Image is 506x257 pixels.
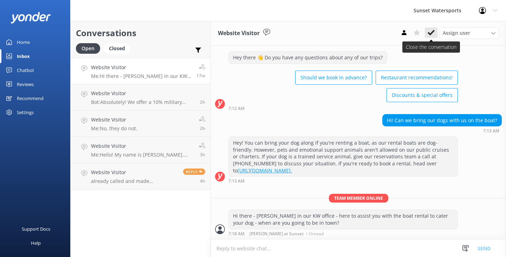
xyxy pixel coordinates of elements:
span: Sep 01 2025 04:27pm (UTC -05:00) America/Cancun [200,152,205,158]
div: Support Docs [22,222,50,236]
span: Sep 01 2025 05:05pm (UTC -05:00) America/Cancun [200,125,205,131]
h2: Conversations [76,26,205,40]
div: Home [17,35,30,49]
h4: Website Visitor [91,64,191,71]
div: Hey there 👋 Do you have any questions about any of our trips? [229,52,387,64]
div: Assign User [439,27,499,39]
a: Website Visitoralready called and made cancellation. Booking #309427395Reply4h [71,163,210,190]
a: Open [76,44,104,52]
a: Website VisitorMe:No, they do not.2h [71,111,210,137]
div: Chatbot [17,63,34,77]
span: • Unread [306,232,324,236]
div: Recommend [17,91,44,105]
div: Inbox [17,49,30,63]
h4: Website Visitor [91,116,137,124]
button: Should we book in advance? [295,71,372,85]
p: Me: No, they do not. [91,125,137,132]
h3: Website Visitor [218,29,260,38]
span: Sep 01 2025 02:38pm (UTC -05:00) America/Cancun [200,178,205,184]
p: Bot: Absolutely! We offer a 10% military discount for veterans. To apply the discount and book yo... [91,99,195,105]
div: Hey! You can bring your dog along if you're renting a boat, as our rental boats are dog-friendly.... [229,137,458,176]
span: Team member online [329,194,388,203]
img: yonder-white-logo.png [11,12,51,24]
p: Me: Hello! My name is [PERSON_NAME]. How can I help you? [91,152,194,158]
div: Sep 01 2025 07:13pm (UTC -05:00) America/Cancun [228,178,458,183]
span: Sep 01 2025 07:18pm (UTC -05:00) America/Cancun [196,73,205,79]
h4: Website Visitor [91,142,194,150]
span: Sep 01 2025 05:31pm (UTC -05:00) America/Cancun [200,99,205,105]
span: [PERSON_NAME] at Sunset [249,232,304,236]
div: Sep 01 2025 07:12pm (UTC -05:00) America/Cancun [228,106,458,111]
span: Assign user [443,29,470,37]
p: already called and made cancellation. Booking #309427395 [91,178,178,184]
h4: Website Visitor [91,90,195,97]
div: Settings [17,105,34,119]
strong: 7:13 AM [228,179,245,183]
div: Reviews [17,77,34,91]
strong: 7:13 AM [483,129,499,133]
div: Sep 01 2025 07:13pm (UTC -05:00) America/Cancun [382,128,502,133]
h4: Website Visitor [91,169,178,176]
span: Reply [183,169,205,175]
div: Sep 01 2025 07:18pm (UTC -05:00) America/Cancun [228,231,458,236]
div: Hi! Can we bring our dogs with us on the boat? [383,114,501,126]
a: Closed [104,44,134,52]
div: Open [76,43,100,54]
a: Website VisitorMe:Hello! My name is [PERSON_NAME]. How can I help you?3h [71,137,210,163]
strong: 7:12 AM [228,106,245,111]
button: Restaurant recommendations! [376,71,458,85]
strong: 7:18 AM [228,232,245,236]
button: Discounts & special offers [387,88,458,102]
a: Website VisitorBot:Absolutely! We offer a 10% military discount for veterans. To apply the discou... [71,84,210,111]
p: Me: Hi there - [PERSON_NAME] in our KW office - here to assist you with the boat rental to cater ... [91,73,191,79]
a: [URL][DOMAIN_NAME]. [238,167,292,174]
div: Hi there - [PERSON_NAME] in our KW office - here to assist you with the boat rental to cater your... [229,210,458,229]
a: Website VisitorMe:Hi there - [PERSON_NAME] in our KW office - here to assist you with the boat re... [71,58,210,84]
div: Help [31,236,41,250]
div: Closed [104,43,130,54]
